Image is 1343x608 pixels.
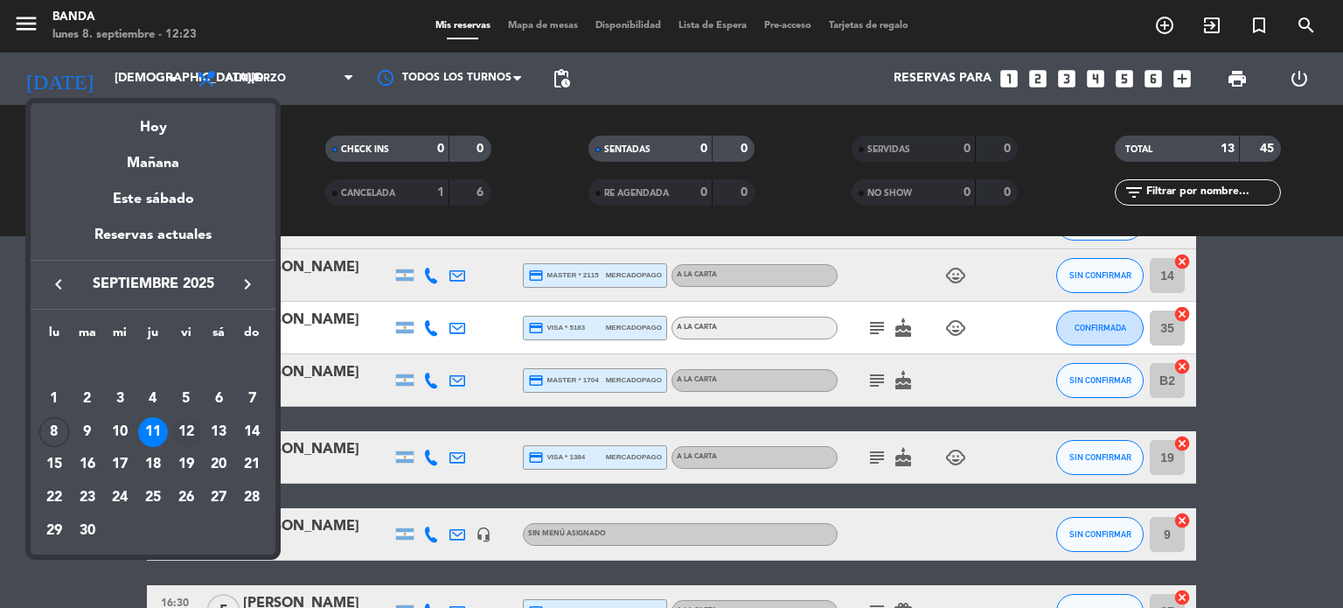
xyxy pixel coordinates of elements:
[73,516,102,546] div: 30
[105,384,135,414] div: 3
[38,323,71,350] th: lunes
[31,103,275,139] div: Hoy
[204,483,233,513] div: 27
[136,481,170,514] td: 25 de septiembre de 2025
[235,481,268,514] td: 28 de septiembre de 2025
[73,417,102,447] div: 9
[171,417,201,447] div: 12
[170,382,203,416] td: 5 de septiembre de 2025
[235,448,268,481] td: 21 de septiembre de 2025
[203,416,236,449] td: 13 de septiembre de 2025
[31,224,275,260] div: Reservas actuales
[105,450,135,479] div: 17
[232,273,263,296] button: keyboard_arrow_right
[71,514,104,548] td: 30 de septiembre de 2025
[38,349,268,382] td: SEP.
[204,417,233,447] div: 13
[138,483,168,513] div: 25
[237,384,267,414] div: 7
[103,382,136,416] td: 3 de septiembre de 2025
[171,384,201,414] div: 5
[235,416,268,449] td: 14 de septiembre de 2025
[31,139,275,175] div: Mañana
[73,450,102,479] div: 16
[237,417,267,447] div: 14
[237,450,267,479] div: 21
[136,416,170,449] td: 11 de septiembre de 2025
[103,416,136,449] td: 10 de septiembre de 2025
[136,323,170,350] th: jueves
[136,382,170,416] td: 4 de septiembre de 2025
[38,514,71,548] td: 29 de septiembre de 2025
[171,483,201,513] div: 26
[71,416,104,449] td: 9 de septiembre de 2025
[203,382,236,416] td: 6 de septiembre de 2025
[38,481,71,514] td: 22 de septiembre de 2025
[138,417,168,447] div: 11
[71,448,104,481] td: 16 de septiembre de 2025
[103,448,136,481] td: 17 de septiembre de 2025
[235,323,268,350] th: domingo
[38,448,71,481] td: 15 de septiembre de 2025
[170,481,203,514] td: 26 de septiembre de 2025
[43,273,74,296] button: keyboard_arrow_left
[138,450,168,479] div: 18
[71,382,104,416] td: 2 de septiembre de 2025
[71,481,104,514] td: 23 de septiembre de 2025
[39,516,69,546] div: 29
[170,323,203,350] th: viernes
[38,416,71,449] td: 8 de septiembre de 2025
[204,450,233,479] div: 20
[103,481,136,514] td: 24 de septiembre de 2025
[39,483,69,513] div: 22
[39,450,69,479] div: 15
[74,273,232,296] span: septiembre 2025
[204,384,233,414] div: 6
[203,481,236,514] td: 27 de septiembre de 2025
[136,448,170,481] td: 18 de septiembre de 2025
[31,175,275,224] div: Este sábado
[138,384,168,414] div: 4
[39,417,69,447] div: 8
[237,274,258,295] i: keyboard_arrow_right
[235,382,268,416] td: 7 de septiembre de 2025
[38,382,71,416] td: 1 de septiembre de 2025
[105,417,135,447] div: 10
[170,448,203,481] td: 19 de septiembre de 2025
[39,384,69,414] div: 1
[103,323,136,350] th: miércoles
[105,483,135,513] div: 24
[48,274,69,295] i: keyboard_arrow_left
[71,323,104,350] th: martes
[203,448,236,481] td: 20 de septiembre de 2025
[203,323,236,350] th: sábado
[171,450,201,479] div: 19
[73,483,102,513] div: 23
[73,384,102,414] div: 2
[237,483,267,513] div: 28
[170,416,203,449] td: 12 de septiembre de 2025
